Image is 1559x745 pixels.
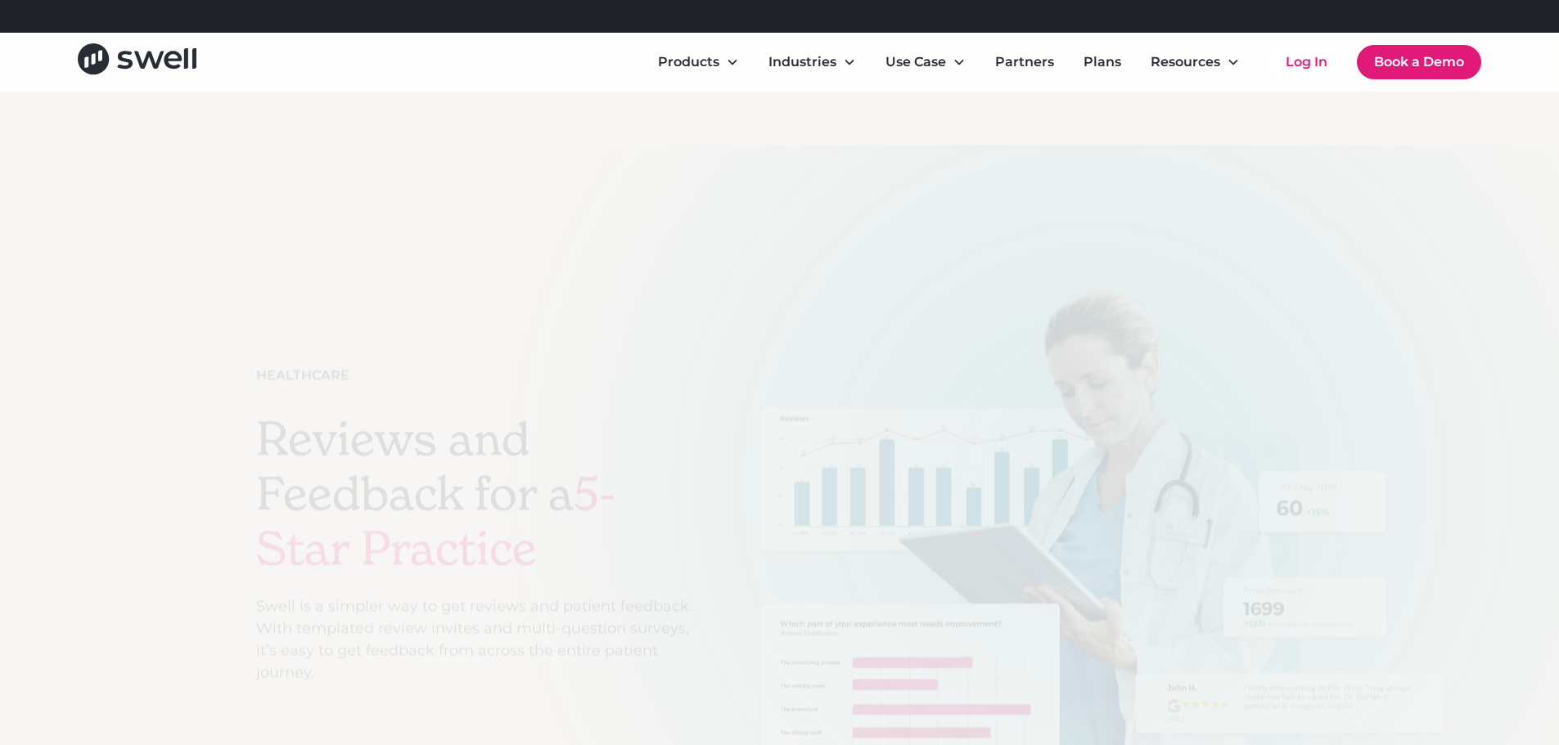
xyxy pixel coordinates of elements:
[78,43,196,80] a: home
[982,46,1067,79] a: Partners
[256,411,696,577] h1: Reviews and Feedback for a
[885,52,946,72] div: Use Case
[1138,46,1253,79] div: Resources
[256,465,616,577] span: 5-Star Practice
[658,52,719,72] div: Products
[1151,52,1220,72] div: Resources
[768,52,836,72] div: Industries
[1269,46,1344,79] a: Log In
[805,8,879,24] a: Learn More
[256,596,696,684] p: Swell is a simpler way to get reviews and patient feedback. With templated review invites and mul...
[256,366,349,385] div: Healthcare
[645,46,752,79] div: Products
[755,46,869,79] div: Industries
[654,7,879,26] div: Refer a clinic, get $300!
[1357,45,1481,79] a: Book a Demo
[1070,46,1134,79] a: Plans
[872,46,979,79] div: Use Case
